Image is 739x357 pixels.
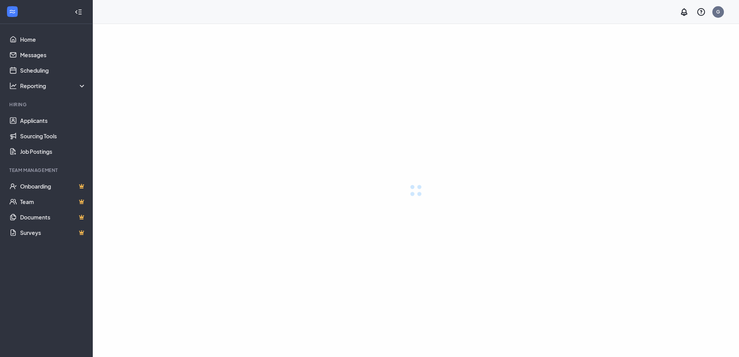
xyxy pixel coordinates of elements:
[696,7,706,17] svg: QuestionInfo
[20,209,86,225] a: DocumentsCrown
[20,113,86,128] a: Applicants
[9,101,85,108] div: Hiring
[679,7,689,17] svg: Notifications
[20,82,87,90] div: Reporting
[9,167,85,173] div: Team Management
[716,8,720,15] div: G
[20,144,86,159] a: Job Postings
[9,8,16,15] svg: WorkstreamLogo
[20,194,86,209] a: TeamCrown
[9,82,17,90] svg: Analysis
[20,47,86,63] a: Messages
[20,63,86,78] a: Scheduling
[20,128,86,144] a: Sourcing Tools
[75,8,82,16] svg: Collapse
[20,32,86,47] a: Home
[20,178,86,194] a: OnboardingCrown
[20,225,86,240] a: SurveysCrown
